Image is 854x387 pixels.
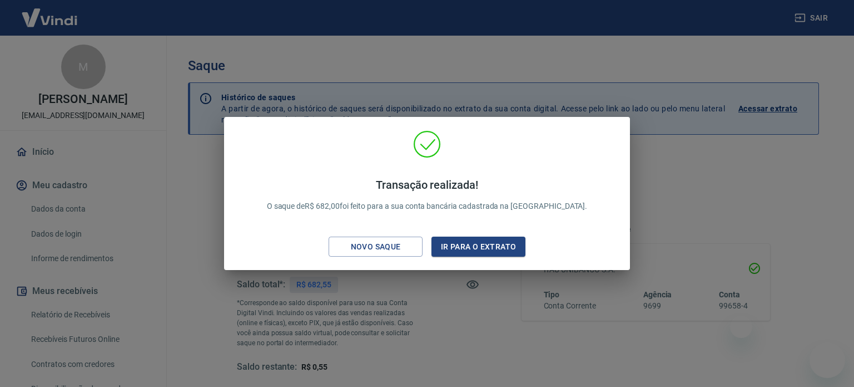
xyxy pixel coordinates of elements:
button: Ir para o extrato [431,237,525,257]
h4: Transação realizada! [267,178,588,192]
p: O saque de R$ 682,00 foi feito para a sua conta bancária cadastrada na [GEOGRAPHIC_DATA]. [267,178,588,212]
iframe: Fechar mensagem [730,316,752,338]
div: Novo saque [337,240,414,254]
iframe: Botão para abrir a janela de mensagens [810,342,845,378]
button: Novo saque [329,237,423,257]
